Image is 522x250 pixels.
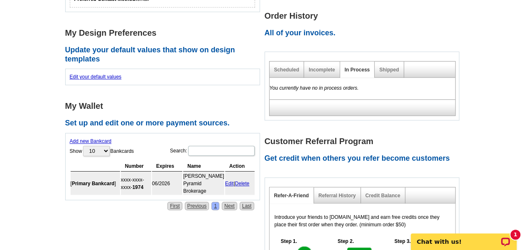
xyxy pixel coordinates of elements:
[70,138,112,144] a: Add new Bankcard
[225,172,255,195] td: |
[222,202,237,210] a: Next
[152,172,182,195] td: 06/2026
[240,202,254,210] a: Last
[235,181,250,186] a: Delete
[83,146,110,156] select: ShowBankcards
[265,154,464,163] h2: Get credit when others you refer become customers
[121,161,151,172] th: Number
[265,137,464,146] h1: Customer Referral Program
[132,184,144,190] strong: 1974
[274,67,299,73] a: Scheduled
[211,202,219,210] a: 1
[333,238,358,245] h5: Step 2.
[379,67,399,73] a: Shipped
[270,85,359,91] em: You currently have no in process orders.
[188,146,255,156] input: Search:
[265,29,464,38] h2: All of your invoices.
[121,172,151,195] td: xxxx-xxxx-xxxx-
[167,202,182,210] a: First
[70,74,122,80] a: Edit your default values
[183,161,224,172] th: Name
[309,67,335,73] a: Incomplete
[265,12,464,20] h1: Order History
[225,181,234,186] a: Edit
[65,119,265,128] h2: Set up and edit one or more payment sources.
[277,238,301,245] h5: Step 1.
[225,161,255,172] th: Action
[65,46,265,64] h2: Update your default values that show on design templates
[319,193,356,199] a: Referral History
[71,172,120,195] td: [ ]
[65,102,265,110] h1: My Wallet
[345,67,370,73] a: In Process
[390,238,415,245] h5: Step 3.
[65,29,265,37] h1: My Design Preferences
[152,161,182,172] th: Expires
[274,193,309,199] a: Refer-A-Friend
[70,145,134,157] label: Show Bankcards
[170,145,255,157] label: Search:
[365,193,400,199] a: Credit Balance
[405,224,522,250] iframe: LiveChat chat widget
[72,181,115,186] b: Primary Bankcard
[274,213,450,228] p: Introduce your friends to [DOMAIN_NAME] and earn free credits once they place their first order w...
[185,202,209,210] a: Previous
[183,172,224,195] td: [PERSON_NAME] Pyramid Brokerage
